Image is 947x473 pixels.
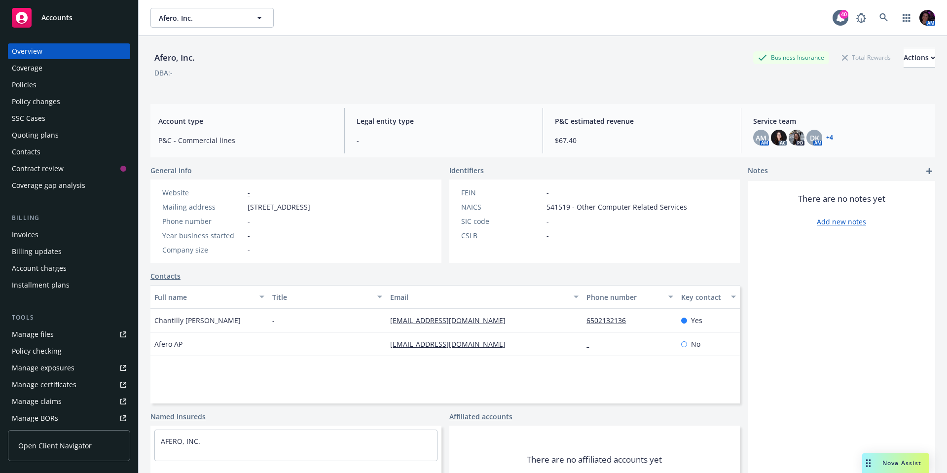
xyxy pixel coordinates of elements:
[12,60,42,76] div: Coverage
[150,271,181,281] a: Contacts
[154,339,182,349] span: Afero AP
[753,51,829,64] div: Business Insurance
[154,315,241,326] span: Chantilly [PERSON_NAME]
[161,437,200,446] a: AFERO, INC.
[248,202,310,212] span: [STREET_ADDRESS]
[12,127,59,143] div: Quoting plans
[248,188,250,197] a: -
[862,453,874,473] div: Drag to move
[272,315,275,326] span: -
[8,213,130,223] div: Billing
[8,178,130,193] a: Coverage gap analysis
[882,459,921,467] span: Nova Assist
[154,292,254,302] div: Full name
[8,4,130,32] a: Accounts
[150,165,192,176] span: General info
[586,292,662,302] div: Phone number
[8,394,130,409] a: Manage claims
[897,8,916,28] a: Switch app
[449,165,484,176] span: Identifiers
[8,127,130,143] a: Quoting plans
[41,14,73,22] span: Accounts
[150,8,274,28] button: Afero, Inc.
[162,202,244,212] div: Mailing address
[162,245,244,255] div: Company size
[461,202,543,212] div: NAICS
[390,292,568,302] div: Email
[248,230,250,241] span: -
[12,94,60,109] div: Policy changes
[691,315,702,326] span: Yes
[8,277,130,293] a: Installment plans
[12,227,38,243] div: Invoices
[12,260,67,276] div: Account charges
[449,411,512,422] a: Affiliated accounts
[154,68,173,78] div: DBA: -
[159,13,244,23] span: Afero, Inc.
[12,110,45,126] div: SSC Cases
[691,339,700,349] span: No
[771,130,787,146] img: photo
[798,193,885,205] span: There are no notes yet
[681,292,725,302] div: Key contact
[272,292,371,302] div: Title
[12,343,62,359] div: Policy checking
[12,327,54,342] div: Manage files
[8,43,130,59] a: Overview
[12,377,76,393] div: Manage certificates
[248,245,250,255] span: -
[12,178,85,193] div: Coverage gap analysis
[357,116,531,126] span: Legal entity type
[461,187,543,198] div: FEIN
[12,77,36,93] div: Policies
[150,411,206,422] a: Named insureds
[851,8,871,28] a: Report a Bug
[357,135,531,146] span: -
[8,377,130,393] a: Manage certificates
[8,60,130,76] a: Coverage
[12,394,62,409] div: Manage claims
[546,230,549,241] span: -
[268,285,386,309] button: Title
[158,135,332,146] span: P&C - Commercial lines
[546,187,549,198] span: -
[162,187,244,198] div: Website
[272,339,275,349] span: -
[546,202,687,212] span: 541519 - Other Computer Related Services
[789,130,804,146] img: photo
[904,48,935,68] button: Actions
[8,313,130,323] div: Tools
[555,116,729,126] span: P&C estimated revenue
[817,217,866,227] a: Add new notes
[677,285,740,309] button: Key contact
[8,144,130,160] a: Contacts
[904,48,935,67] div: Actions
[753,116,927,126] span: Service team
[8,343,130,359] a: Policy checking
[12,277,70,293] div: Installment plans
[874,8,894,28] a: Search
[8,327,130,342] a: Manage files
[248,216,250,226] span: -
[18,440,92,451] span: Open Client Navigator
[12,244,62,259] div: Billing updates
[748,165,768,177] span: Notes
[837,51,896,64] div: Total Rewards
[8,161,130,177] a: Contract review
[12,410,58,426] div: Manage BORs
[546,216,549,226] span: -
[390,339,513,349] a: [EMAIL_ADDRESS][DOMAIN_NAME]
[586,339,597,349] a: -
[810,133,819,143] span: DK
[150,285,268,309] button: Full name
[12,360,74,376] div: Manage exposures
[390,316,513,325] a: [EMAIL_ADDRESS][DOMAIN_NAME]
[158,116,332,126] span: Account type
[12,144,40,160] div: Contacts
[8,360,130,376] a: Manage exposures
[555,135,729,146] span: $67.40
[527,454,662,466] span: There are no affiliated accounts yet
[8,260,130,276] a: Account charges
[461,230,543,241] div: CSLB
